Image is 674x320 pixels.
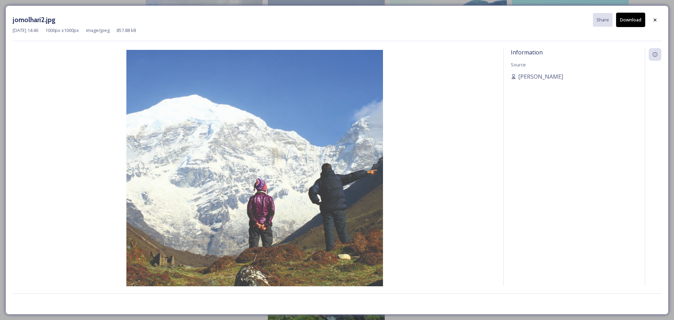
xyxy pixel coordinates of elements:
button: Share [593,13,613,27]
h3: jomolhari2.jpg [13,15,55,25]
span: 1000 px x 1000 px [45,27,79,34]
span: [PERSON_NAME] [518,72,563,81]
button: Download [616,13,645,27]
span: Source [511,61,526,68]
span: Information [511,48,543,56]
span: 857.88 kB [117,27,136,34]
span: [DATE] 14:46 [13,27,38,34]
span: image/jpeg [86,27,110,34]
img: jomolhari2.jpg [13,50,496,307]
